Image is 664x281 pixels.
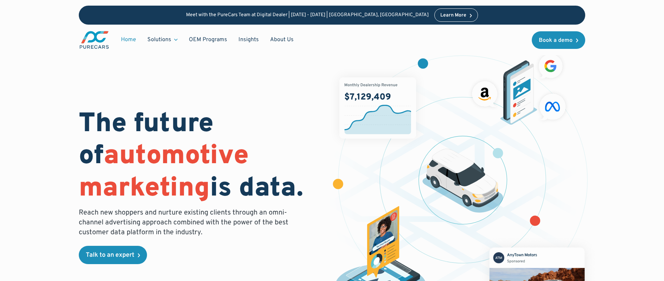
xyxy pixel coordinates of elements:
img: purecars logo [79,30,110,50]
img: ads on social media and advertising partners [468,51,569,125]
a: About Us [264,33,299,46]
a: main [79,30,110,50]
div: Learn More [440,13,466,18]
a: OEM Programs [183,33,233,46]
div: Talk to an expert [86,252,134,258]
a: Insights [233,33,264,46]
h1: The future of is data. [79,109,324,205]
p: Reach new shoppers and nurture existing clients through an omni-channel advertising approach comb... [79,208,293,237]
img: illustration of a vehicle [422,149,503,213]
a: Talk to an expert [79,246,147,264]
a: Book a demo [532,31,585,49]
div: Solutions [142,33,183,46]
a: Learn More [434,8,478,22]
div: Solutions [147,36,171,44]
div: Book a demo [539,38,573,43]
p: Meet with the PureCars Team at Digital Dealer | [DATE] - [DATE] | [GEOGRAPHIC_DATA], [GEOGRAPHIC_... [186,12,429,18]
a: Home [115,33,142,46]
img: chart showing monthly dealership revenue of $7m [339,77,416,139]
span: automotive marketing [79,140,249,205]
